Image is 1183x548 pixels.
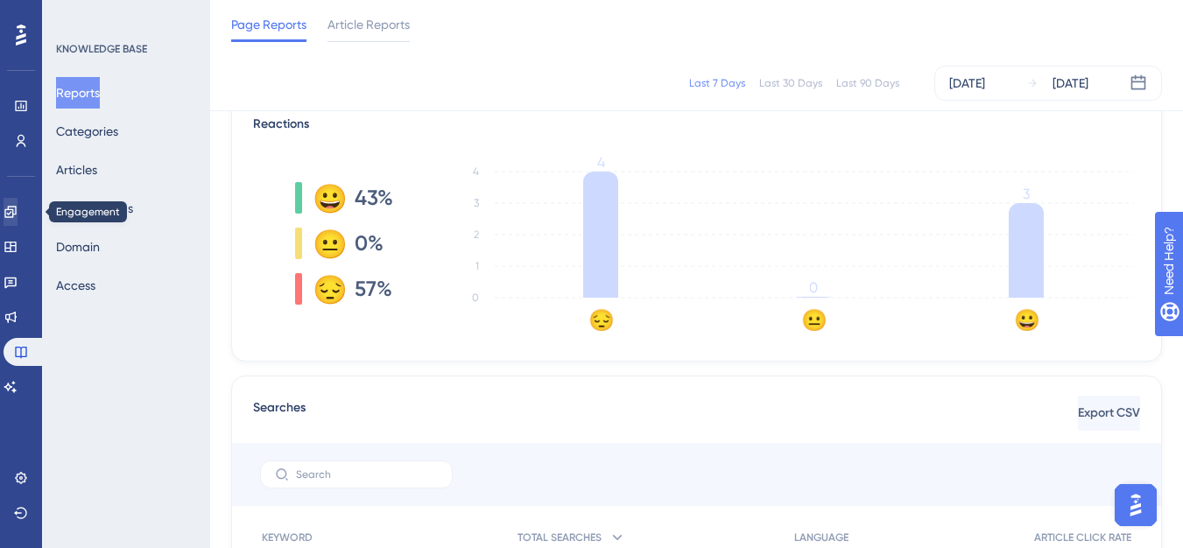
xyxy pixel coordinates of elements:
[56,42,147,56] div: KNOWLEDGE BASE
[1034,530,1131,544] span: ARTICLE CLICK RATE
[836,76,899,90] div: Last 90 Days
[689,76,745,90] div: Last 7 Days
[56,231,100,263] button: Domain
[355,275,392,303] span: 57%
[1014,307,1040,333] text: 😀
[296,468,438,481] input: Search
[56,270,95,301] button: Access
[1053,73,1088,94] div: [DATE]
[56,116,118,147] button: Categories
[597,154,605,171] tspan: 4
[313,275,341,303] div: 😔
[474,197,479,209] tspan: 3
[231,14,306,35] span: Page Reports
[313,229,341,257] div: 😐
[1109,479,1162,531] iframe: UserGuiding AI Assistant Launcher
[475,260,479,272] tspan: 1
[794,530,849,544] span: LANGUAGE
[801,307,827,333] text: 😐
[1078,403,1140,424] span: Export CSV
[327,14,410,35] span: Article Reports
[588,307,615,333] text: 😔
[473,165,479,178] tspan: 4
[949,73,985,94] div: [DATE]
[518,530,602,544] span: TOTAL SEARCHES
[313,184,341,212] div: 😀
[1023,186,1030,202] tspan: 3
[474,228,479,241] tspan: 2
[355,184,393,212] span: 43%
[472,292,479,304] tspan: 0
[253,397,306,429] span: Searches
[759,76,822,90] div: Last 30 Days
[41,4,109,25] span: Need Help?
[355,229,384,257] span: 0%
[56,154,97,186] button: Articles
[253,114,1140,135] div: Reactions
[56,193,133,224] button: Page Settings
[809,279,818,296] tspan: 0
[262,530,313,544] span: KEYWORD
[1078,396,1140,431] button: Export CSV
[56,77,100,109] button: Reports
